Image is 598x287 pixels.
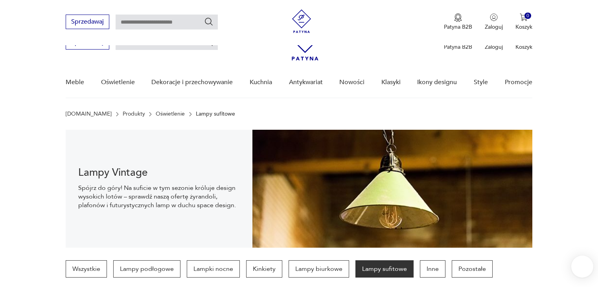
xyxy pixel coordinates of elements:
button: 0Koszyk [515,13,532,31]
p: Zaloguj [485,43,503,51]
img: Ikonka użytkownika [490,13,498,21]
a: Kinkiety [246,260,282,278]
a: Sprzedawaj [66,40,109,46]
a: Meble [66,67,84,98]
a: Ikona medaluPatyna B2B [444,13,472,31]
button: Zaloguj [485,13,503,31]
img: Patyna - sklep z meblami i dekoracjami vintage [290,9,313,33]
a: Sprzedawaj [66,20,109,25]
a: Oświetlenie [101,67,135,98]
a: Style [474,67,488,98]
h1: Lampy Vintage [78,168,240,177]
p: Lampy sufitowe [196,111,235,117]
p: Spójrz do góry! Na suficie w tym sezonie króluje design wysokich lotów – sprawdź naszą ofertę żyr... [78,184,240,210]
a: Promocje [505,67,532,98]
a: Lampy biurkowe [289,260,349,278]
a: Lampy sufitowe [355,260,414,278]
a: Kuchnia [250,67,272,98]
iframe: Smartsupp widget button [571,256,593,278]
p: Patyna B2B [444,43,472,51]
a: Inne [420,260,445,278]
button: Szukaj [204,17,213,26]
a: Wszystkie [66,260,107,278]
a: Ikony designu [417,67,457,98]
a: Produkty [123,111,145,117]
a: Dekoracje i przechowywanie [151,67,233,98]
a: Antykwariat [289,67,323,98]
img: Ikona medalu [454,13,462,22]
div: 0 [524,13,531,19]
a: Nowości [339,67,364,98]
a: Lampy podłogowe [113,260,180,278]
p: Zaloguj [485,23,503,31]
a: [DOMAIN_NAME] [66,111,112,117]
img: Lampy sufitowe w stylu vintage [252,130,532,248]
img: Ikona koszyka [520,13,528,21]
button: Sprzedawaj [66,15,109,29]
p: Patyna B2B [444,23,472,31]
a: Lampki nocne [187,260,240,278]
button: Patyna B2B [444,13,472,31]
a: Klasyki [381,67,401,98]
a: Pozostałe [452,260,493,278]
a: Oświetlenie [156,111,185,117]
p: Koszyk [515,43,532,51]
p: Koszyk [515,23,532,31]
